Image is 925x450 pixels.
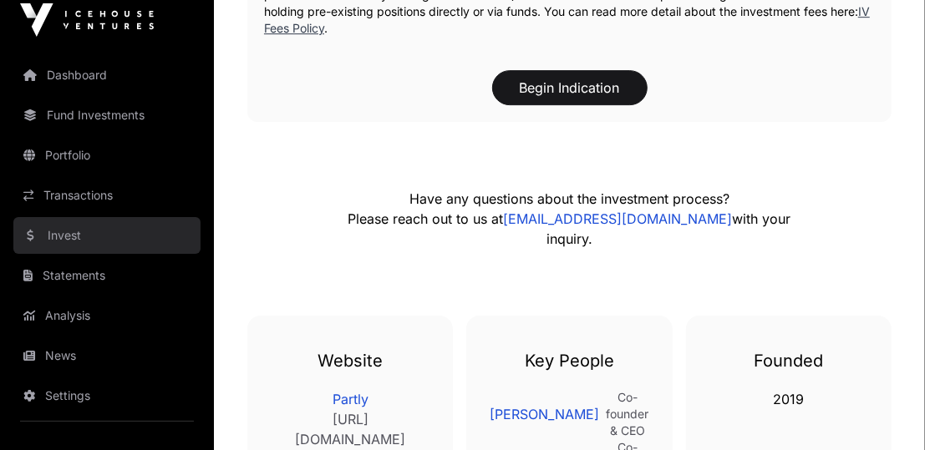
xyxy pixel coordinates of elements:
a: Dashboard [13,57,201,94]
a: [URL][DOMAIN_NAME] [281,409,419,449]
a: Portfolio [13,137,201,174]
h3: Key People [500,349,638,372]
p: Have any questions about the investment process? Please reach out to us at with your inquiry. [328,189,811,249]
a: Fund Investments [13,97,201,134]
a: News [13,337,201,374]
img: Icehouse Ventures Logo [20,3,154,37]
a: Transactions [13,177,201,214]
iframe: Chat Widget [841,370,925,450]
a: Invest [13,217,201,254]
a: Statements [13,257,201,294]
p: Co-founder & CEO [607,389,649,439]
h3: Website [281,349,419,372]
a: [EMAIL_ADDRESS][DOMAIN_NAME] [504,210,733,227]
button: Begin Indication [492,70,648,105]
a: [PERSON_NAME] [490,404,600,424]
a: Analysis [13,297,201,334]
a: IV Fees Policy [264,4,870,35]
a: Settings [13,377,201,414]
a: Partly [281,389,419,409]
p: 2019 [719,389,858,409]
h3: Founded [719,349,858,372]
